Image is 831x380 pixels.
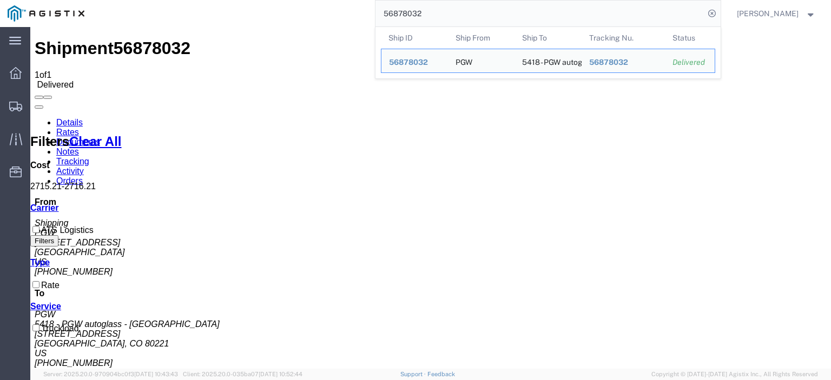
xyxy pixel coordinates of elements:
div: 56878032 [589,57,657,68]
span: 56878032 [389,58,428,66]
div: 56878032 [389,57,440,68]
span: Server: 2025.20.0-970904bc0f3 [43,371,178,377]
span: 2716.21 [34,155,65,164]
a: Support [400,371,427,377]
table: Search Results [381,27,721,78]
input: Rate [2,254,9,261]
span: 56878032 [589,58,628,66]
div: Delivered [672,57,707,68]
th: Tracking Nu. [581,27,665,49]
div: PGW [455,49,472,72]
img: logo [8,5,84,22]
button: [PERSON_NAME] [736,7,816,20]
span: [DATE] 10:52:44 [259,371,302,377]
span: Jesse Jordan [737,8,799,19]
input: Truckload [2,297,9,304]
th: Status [665,27,715,49]
th: Ship To [515,27,582,49]
div: 5418 - PGW autoglass - Denver [522,49,574,72]
span: Copyright © [DATE]-[DATE] Agistix Inc., All Rights Reserved [651,370,818,379]
a: Feedback [427,371,455,377]
th: Ship From [447,27,515,49]
span: Client: 2025.20.0-035ba07 [183,371,302,377]
input: Search for shipment number, reference number [375,1,704,26]
span: [DATE] 10:43:43 [134,371,178,377]
a: Clear All [39,107,91,122]
iframe: FS Legacy Container [30,27,831,369]
th: Ship ID [381,27,448,49]
input: ATS Logistics [2,199,9,206]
